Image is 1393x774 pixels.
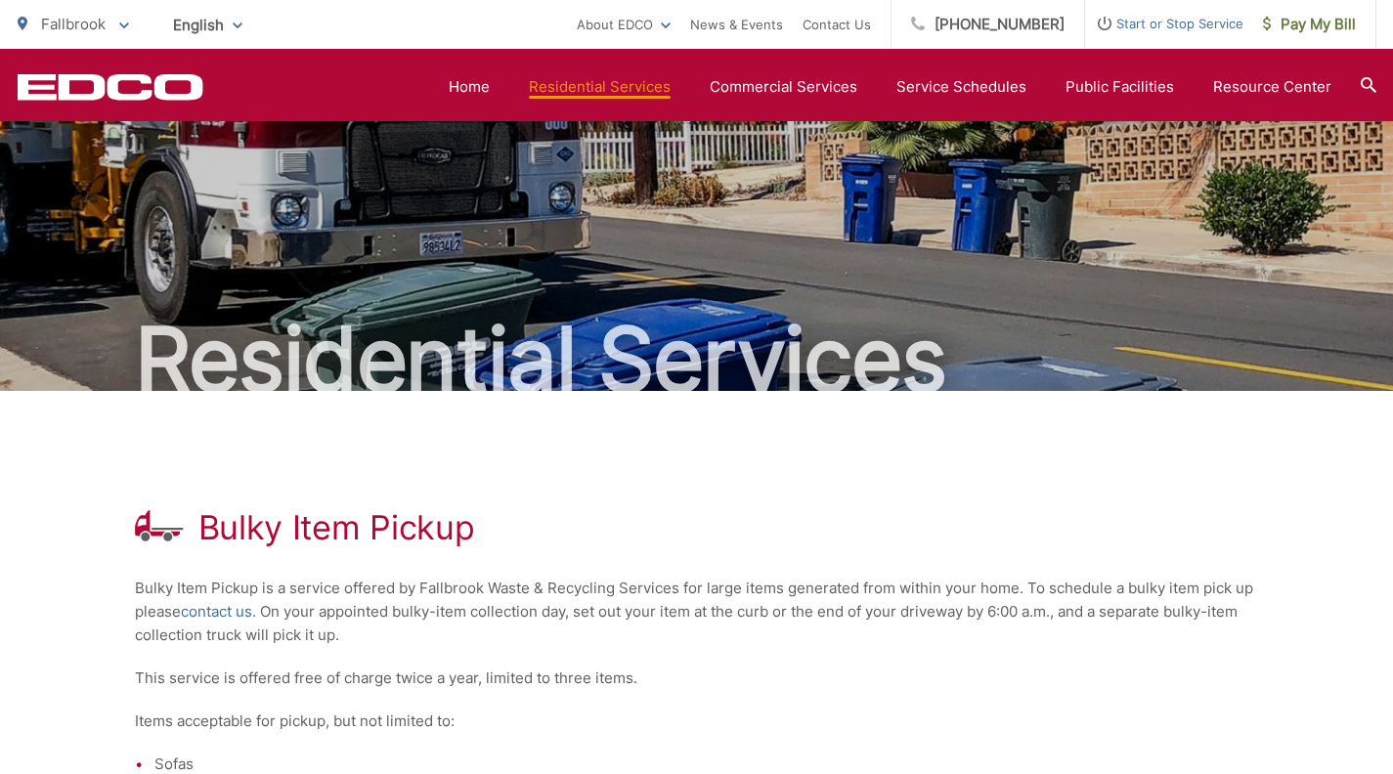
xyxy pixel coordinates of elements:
[577,13,671,36] a: About EDCO
[135,709,1259,733] p: Items acceptable for pickup, but not limited to:
[135,666,1259,690] p: This service is offered free of charge twice a year, limited to three items.
[41,15,106,33] span: Fallbrook
[135,577,1259,647] p: Bulky Item Pickup is a service offered by Fallbrook Waste & Recycling Services for large items ge...
[18,73,203,101] a: EDCD logo. Return to the homepage.
[18,311,1376,408] h2: Residential Services
[1263,13,1356,36] span: Pay My Bill
[1213,75,1331,99] a: Resource Center
[529,75,671,99] a: Residential Services
[690,13,783,36] a: News & Events
[158,8,257,42] span: English
[449,75,490,99] a: Home
[803,13,871,36] a: Contact Us
[710,75,857,99] a: Commercial Services
[1066,75,1174,99] a: Public Facilities
[896,75,1026,99] a: Service Schedules
[198,508,475,547] h1: Bulky Item Pickup
[181,600,252,623] a: contact us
